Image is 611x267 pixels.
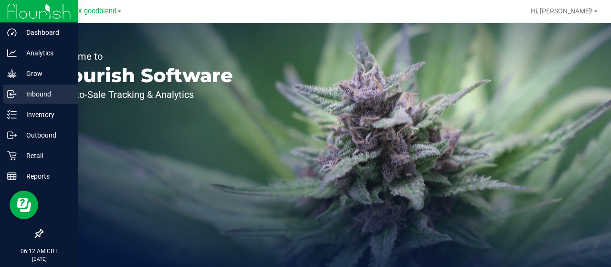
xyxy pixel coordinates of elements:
inline-svg: Inventory [7,110,17,119]
span: TX goodblend [74,7,116,15]
inline-svg: Reports [7,171,17,181]
p: Flourish Software [52,66,233,85]
p: Seed-to-Sale Tracking & Analytics [52,90,233,99]
span: Hi, [PERSON_NAME]! [531,7,593,15]
p: Welcome to [52,52,233,61]
p: Inventory [17,109,74,120]
inline-svg: Outbound [7,130,17,140]
p: 06:12 AM CDT [4,247,74,256]
inline-svg: Dashboard [7,28,17,37]
iframe: Resource center [10,191,38,219]
p: Reports [17,171,74,182]
p: Dashboard [17,27,74,38]
inline-svg: Grow [7,69,17,78]
p: Inbound [17,88,74,100]
inline-svg: Inbound [7,89,17,99]
p: Grow [17,68,74,79]
inline-svg: Analytics [7,48,17,58]
p: Analytics [17,47,74,59]
inline-svg: Retail [7,151,17,160]
p: Outbound [17,129,74,141]
p: Retail [17,150,74,161]
p: [DATE] [4,256,74,263]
